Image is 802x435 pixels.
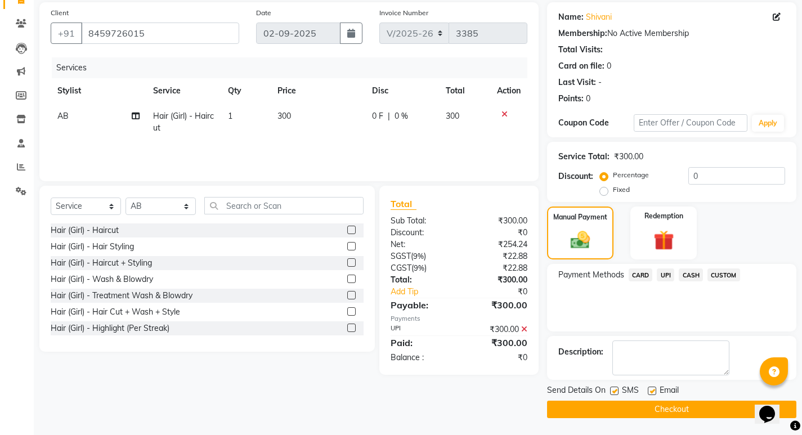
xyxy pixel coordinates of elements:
th: Disc [365,78,439,104]
div: Hair (Girl) - Treatment Wash & Blowdry [51,290,192,302]
span: CGST [391,263,411,273]
a: Add Tip [382,286,472,298]
label: Percentage [613,170,649,180]
button: +91 [51,23,82,44]
div: ₹0 [459,352,535,364]
div: Hair (Girl) - Hair Cut + Wash + Style [51,306,180,318]
span: 300 [277,111,291,121]
input: Search by Name/Mobile/Email/Code [81,23,239,44]
div: Total: [382,274,459,286]
div: 0 [607,60,611,72]
label: Client [51,8,69,18]
span: CASH [679,268,703,281]
div: 0 [586,93,590,105]
iframe: chat widget [755,390,791,424]
input: Search or Scan [204,197,364,214]
span: 9% [413,252,424,261]
label: Redemption [644,211,683,221]
div: Total Visits: [558,44,603,56]
div: ₹300.00 [459,336,535,349]
div: ₹22.88 [459,262,535,274]
th: Stylist [51,78,146,104]
div: ₹300.00 [459,324,535,335]
div: Hair (Girl) - Haircut + Styling [51,257,152,269]
div: Hair (Girl) - Wash & Blowdry [51,273,153,285]
th: Qty [221,78,271,104]
label: Date [256,8,271,18]
div: ₹300.00 [459,274,535,286]
span: AB [57,111,69,121]
span: Email [660,384,679,398]
span: 0 % [395,110,408,122]
div: UPI [382,324,459,335]
div: ₹300.00 [459,215,535,227]
div: Membership: [558,28,607,39]
div: ₹22.88 [459,250,535,262]
th: Total [439,78,490,104]
span: SGST [391,251,411,261]
input: Enter Offer / Coupon Code [634,114,747,132]
div: ( ) [382,262,459,274]
th: Price [271,78,365,104]
div: Net: [382,239,459,250]
span: Hair (Girl) - Haircut [153,111,214,133]
div: Payments [391,314,527,324]
div: ₹300.00 [459,298,535,312]
div: Hair (Girl) - Hair Styling [51,241,134,253]
span: SMS [622,384,639,398]
span: 300 [446,111,459,121]
span: UPI [657,268,674,281]
span: Total [391,198,416,210]
th: Service [146,78,221,104]
span: 0 F [372,110,383,122]
button: Checkout [547,401,796,418]
div: Points: [558,93,584,105]
div: Payable: [382,298,459,312]
div: Description: [558,346,603,358]
th: Action [490,78,527,104]
div: Coupon Code [558,117,634,129]
div: Service Total: [558,151,610,163]
div: Discount: [382,227,459,239]
div: Discount: [558,171,593,182]
div: ₹300.00 [614,151,643,163]
div: Last Visit: [558,77,596,88]
span: | [388,110,390,122]
div: Balance : [382,352,459,364]
span: Payment Methods [558,269,624,281]
span: 1 [228,111,232,121]
div: Name: [558,11,584,23]
label: Invoice Number [379,8,428,18]
div: Hair (Girl) - Highlight (Per Streak) [51,322,169,334]
img: _cash.svg [564,229,596,252]
a: Shivani [586,11,612,23]
div: Sub Total: [382,215,459,227]
div: ₹0 [459,227,535,239]
div: Paid: [382,336,459,349]
div: Card on file: [558,60,604,72]
span: CUSTOM [707,268,740,281]
div: ₹0 [472,286,536,298]
div: Hair (Girl) - Haircut [51,225,119,236]
img: _gift.svg [647,228,680,253]
label: Fixed [613,185,630,195]
span: 9% [414,263,424,272]
div: ₹254.24 [459,239,535,250]
span: CARD [629,268,653,281]
label: Manual Payment [553,212,607,222]
div: Services [52,57,536,78]
div: No Active Membership [558,28,785,39]
button: Apply [752,115,784,132]
div: ( ) [382,250,459,262]
span: Send Details On [547,384,606,398]
div: - [598,77,602,88]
